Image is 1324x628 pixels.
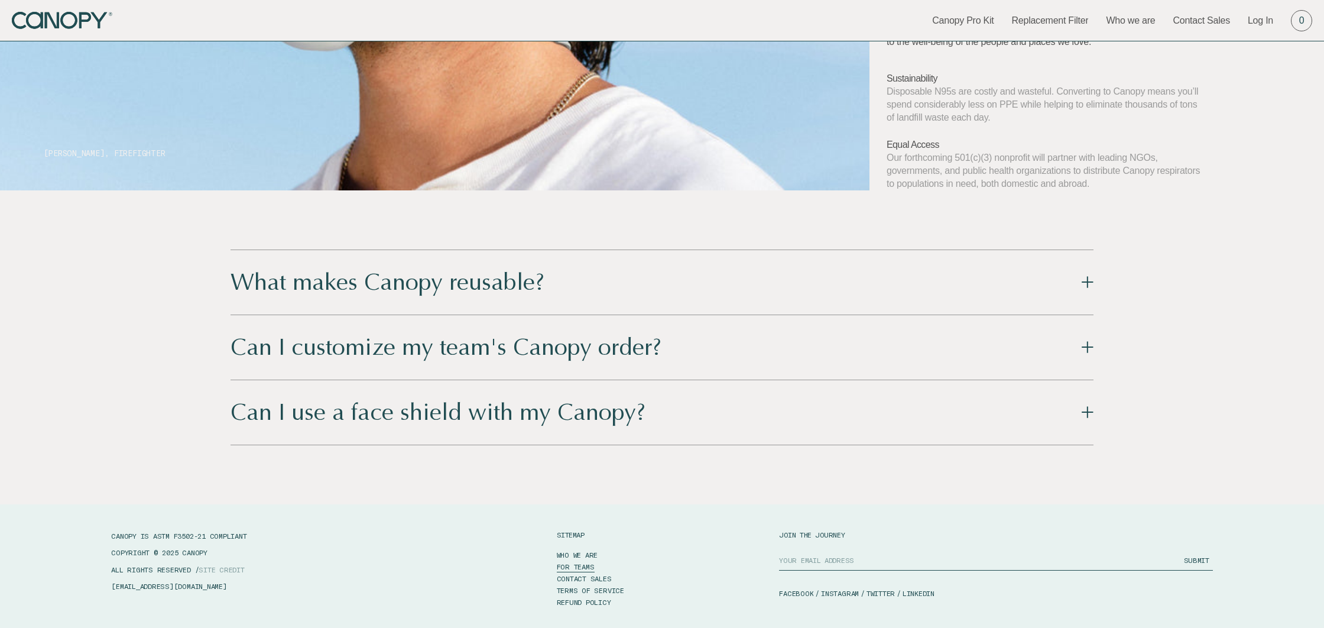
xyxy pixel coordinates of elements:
[557,596,611,608] a: REFUND POLICY
[557,572,612,584] a: CONTACT SALES
[1184,556,1209,564] span: SUBMIT
[867,588,895,598] a: TWITTER
[231,250,1093,445] div: Tabbed FAQ Section
[887,138,1203,151] h4: Equal Access
[557,531,585,538] h5: SITEMAP
[821,588,859,598] a: INSTAGRAM
[231,398,645,427] div: Can I use a face shield with my Canopy?
[779,550,1180,571] input: YOUR EMAIL ADDRESS
[779,588,813,598] a: FACEBOOK
[1106,14,1155,27] a: Who we are
[557,561,595,572] a: FOR TEAMS
[1012,14,1089,27] a: Replacement Filter
[779,531,1212,538] h5: JOIN THE JOURNEY
[779,588,1212,598] nav: / / /
[557,549,598,561] a: WHO WE ARE
[231,333,661,362] div: Can I customize my team's Canopy order?
[1248,14,1273,27] a: Log In
[111,531,433,541] p: CANOPY IS ASTM F3502-21 COMPLIANT
[199,565,244,574] a: SITE CREDIT
[887,72,1203,85] h4: Sustainability
[111,548,433,558] p: COPYRIGHT © 2025 CANOPY
[557,584,624,596] a: TERMS OF SERVICE
[1173,14,1230,27] a: Contact Sales
[111,565,433,575] p: ALL RIGHTS RESERVED /
[231,268,544,297] div: What makes Canopy reusable?
[887,151,1203,190] p: Our forthcoming 501(c)(3) nonprofit will partner with leading NGOs, governments, and public healt...
[44,148,165,159] figcaption: [PERSON_NAME], FIREFIGHTER
[1180,550,1213,571] button: SUBMIT
[1299,14,1304,27] span: 0
[111,582,226,590] a: [EMAIL_ADDRESS][DOMAIN_NAME]
[932,14,994,27] a: Canopy Pro Kit
[1291,10,1312,31] a: 0
[903,588,934,598] a: LINKEDIN
[887,85,1203,124] p: Disposable N95s are costly and wasteful. Converting to Canopy means you’ll spend considerably les...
